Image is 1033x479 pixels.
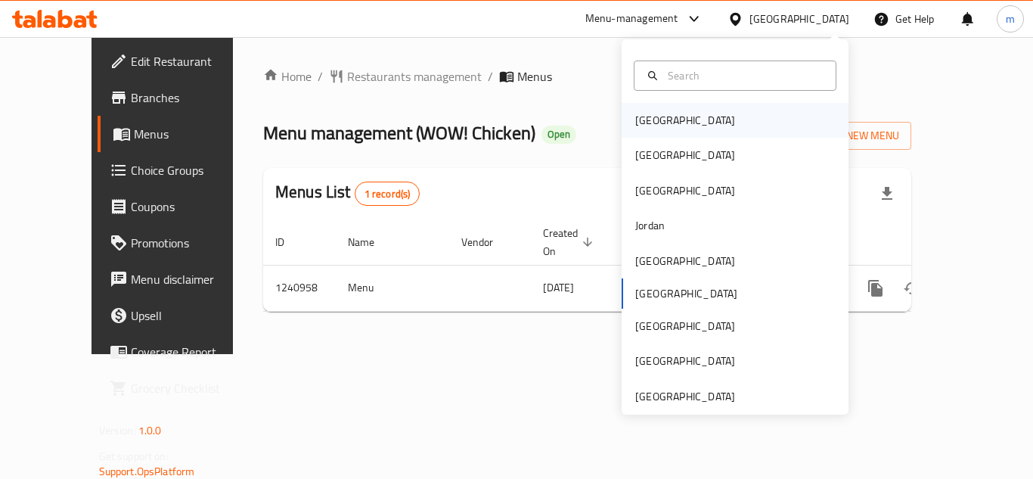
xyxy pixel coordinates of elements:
[543,224,597,260] span: Created On
[635,318,735,334] div: [GEOGRAPHIC_DATA]
[131,198,252,216] span: Coupons
[806,126,899,145] span: Add New Menu
[99,446,169,466] span: Get support on:
[635,388,735,405] div: [GEOGRAPHIC_DATA]
[131,343,252,361] span: Coverage Report
[131,161,252,179] span: Choice Groups
[318,67,323,86] li: /
[98,116,264,152] a: Menus
[543,278,574,297] span: [DATE]
[131,234,252,252] span: Promotions
[138,421,162,440] span: 1.0.0
[635,147,735,163] div: [GEOGRAPHIC_DATA]
[461,233,513,251] span: Vendor
[635,182,735,199] div: [GEOGRAPHIC_DATA]
[488,67,493,86] li: /
[131,306,252,325] span: Upsell
[131,379,252,397] span: Grocery Checklist
[131,270,252,288] span: Menu disclaimer
[131,89,252,107] span: Branches
[749,11,849,27] div: [GEOGRAPHIC_DATA]
[794,122,911,150] button: Add New Menu
[635,253,735,269] div: [GEOGRAPHIC_DATA]
[635,112,735,129] div: [GEOGRAPHIC_DATA]
[98,43,264,79] a: Edit Restaurant
[98,79,264,116] a: Branches
[329,67,482,86] a: Restaurants management
[98,261,264,297] a: Menu disclaimer
[336,265,449,311] td: Menu
[894,270,930,306] button: Change Status
[517,67,552,86] span: Menus
[869,176,905,212] div: Export file
[98,188,264,225] a: Coupons
[355,182,420,206] div: Total records count
[263,67,911,86] nav: breadcrumb
[263,265,336,311] td: 1240958
[99,421,136,440] span: Version:
[585,10,678,28] div: Menu-management
[858,270,894,306] button: more
[635,217,665,234] div: Jordan
[635,353,735,369] div: [GEOGRAPHIC_DATA]
[275,181,420,206] h2: Menus List
[263,116,535,150] span: Menu management ( WOW! Chicken )
[541,128,576,141] span: Open
[263,67,312,86] a: Home
[98,225,264,261] a: Promotions
[1006,11,1015,27] span: m
[134,125,252,143] span: Menus
[98,370,264,406] a: Grocery Checklist
[98,152,264,188] a: Choice Groups
[355,187,420,201] span: 1 record(s)
[98,334,264,370] a: Coverage Report
[98,297,264,334] a: Upsell
[131,52,252,70] span: Edit Restaurant
[275,233,304,251] span: ID
[541,126,576,144] div: Open
[347,67,482,86] span: Restaurants management
[662,67,827,84] input: Search
[348,233,394,251] span: Name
